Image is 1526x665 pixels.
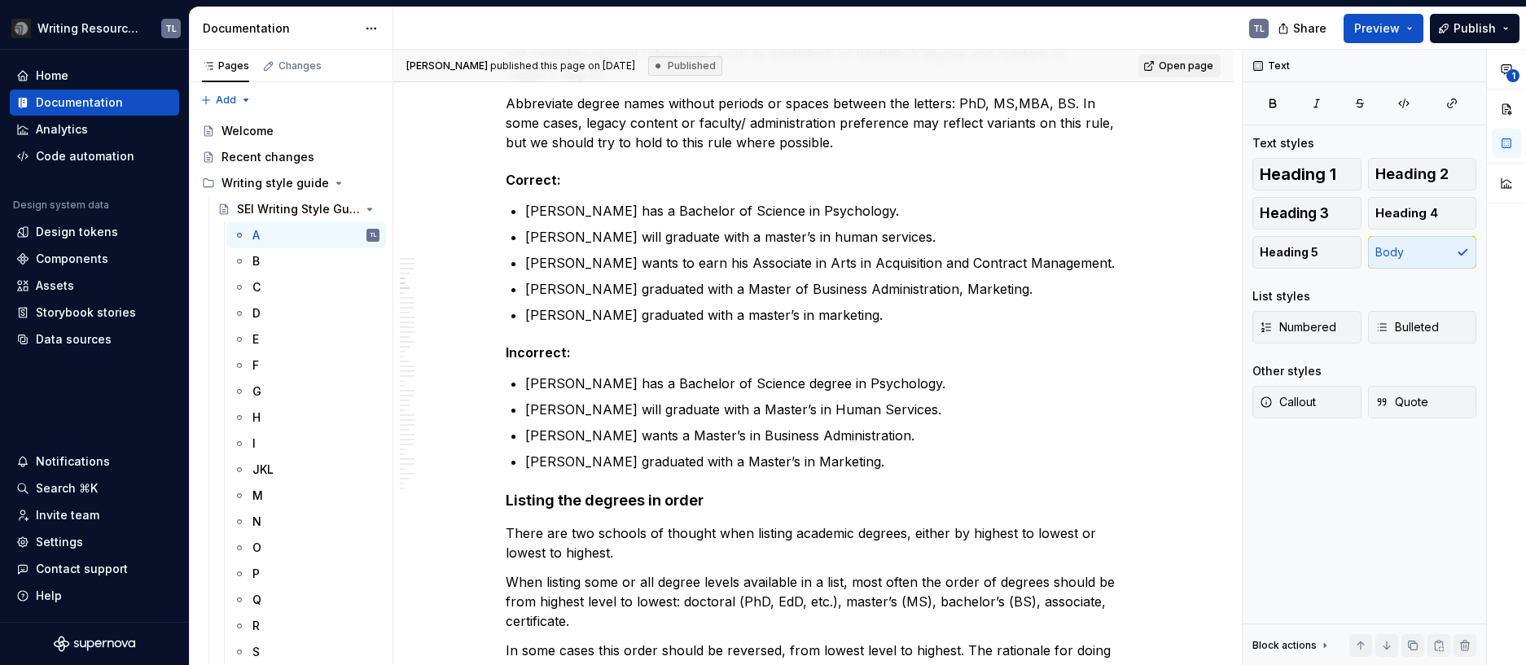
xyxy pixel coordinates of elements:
span: Callout [1260,394,1316,410]
div: Search ⌘K [36,480,98,497]
button: Callout [1252,386,1362,418]
a: Settings [10,529,179,555]
div: Recent changes [221,149,314,165]
p: [PERSON_NAME] will graduate with a Master’s in Human Services. [525,400,1121,419]
div: C [252,279,261,295]
div: N [252,514,261,530]
span: Quote [1375,394,1428,410]
div: Q [252,592,261,608]
a: E [226,326,386,352]
div: Writing Resources Test [37,20,142,37]
a: O [226,535,386,561]
p: [PERSON_NAME] has a Bachelor of Science in Psychology. [525,201,1121,221]
div: Block actions [1252,639,1317,652]
p: When listing some or all degree levels available in a list, most often the order of degrees shoul... [506,572,1121,631]
a: Q [226,587,386,613]
span: Heading 3 [1260,205,1329,221]
div: D [252,305,261,322]
div: Notifications [36,453,110,470]
a: F [226,352,386,378]
div: Documentation [36,94,123,111]
button: Heading 3 [1252,197,1362,230]
p: [PERSON_NAME] has a Bachelor of Science degree in Psychology. [525,374,1121,393]
p: Abbreviate degree names without periods or spaces between the letters: PhD, MS,MBA, BS. In some c... [506,94,1121,152]
a: G [226,378,386,405]
span: Open page [1159,59,1213,72]
a: Recent changes [195,144,386,170]
p: [PERSON_NAME] will graduate with a master’s in human services. [525,227,1121,247]
span: Add [216,94,236,107]
span: Heading 1 [1260,166,1336,182]
a: Open page [1138,55,1221,77]
a: Invite team [10,502,179,528]
span: Bulleted [1375,319,1439,335]
span: [PERSON_NAME] [406,59,488,72]
a: S [226,639,386,665]
a: D [226,300,386,326]
div: I [252,435,256,452]
div: S [252,644,260,660]
div: TL [1253,22,1265,35]
div: Settings [36,534,83,550]
a: Code automation [10,143,179,169]
p: [PERSON_NAME] wants to earn his Associate in Arts in Acquisition and Contract Management. [525,253,1121,273]
a: SEI Writing Style Guide [211,196,386,222]
button: Numbered [1252,311,1362,343]
div: JKL [252,462,274,478]
a: B [226,248,386,274]
span: 1 [1506,69,1519,82]
p: [PERSON_NAME] graduated with a master’s in marketing. [525,305,1121,325]
span: published this page on [DATE] [406,59,635,72]
span: Heading 4 [1375,205,1438,221]
h5: Incorrect: [506,344,1121,361]
a: Data sources [10,326,179,352]
div: TL [370,227,376,243]
div: Writing style guide [221,175,329,191]
img: 3ce36157-9fde-47d2-9eb8-fa8ebb961d3d.png [11,19,31,38]
p: There are two schools of thought when listing academic degrees, either by highest to lowest or lo... [506,523,1121,562]
a: Components [10,246,179,272]
div: E [252,331,259,348]
button: Preview [1344,14,1423,43]
button: Share [1269,14,1337,43]
div: Code automation [36,148,134,164]
button: Notifications [10,448,179,475]
span: Heading 5 [1260,244,1318,260]
div: Invite team [36,507,99,523]
div: Welcome [221,123,274,139]
div: Components [36,251,108,267]
div: Analytics [36,121,88,138]
a: Analytics [10,116,179,142]
a: Design tokens [10,219,179,245]
button: Search ⌘K [10,475,179,501]
a: C [226,274,386,300]
div: Assets [36,278,74,294]
div: P [252,566,260,582]
strong: Listing the degrees in order [506,492,704,509]
div: O [252,540,261,556]
a: Welcome [195,118,386,144]
p: [PERSON_NAME] graduated with a Master of Business Administration, Marketing. [525,279,1121,299]
button: Heading 4 [1368,197,1477,230]
button: Heading 2 [1368,158,1477,190]
div: Block actions [1252,634,1331,657]
a: N [226,509,386,535]
button: Bulleted [1368,311,1477,343]
a: Assets [10,273,179,299]
span: Publish [1454,20,1496,37]
div: Design system data [13,199,109,212]
button: Writing Resources TestTL [3,11,186,46]
div: A [252,227,260,243]
div: G [252,383,261,400]
a: P [226,561,386,587]
div: SEI Writing Style Guide [237,201,360,217]
a: I [226,431,386,457]
button: Help [10,583,179,609]
a: H [226,405,386,431]
div: B [252,253,260,269]
span: Share [1293,20,1326,37]
svg: Supernova Logo [54,636,135,652]
a: ATL [226,222,386,248]
button: Publish [1430,14,1519,43]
